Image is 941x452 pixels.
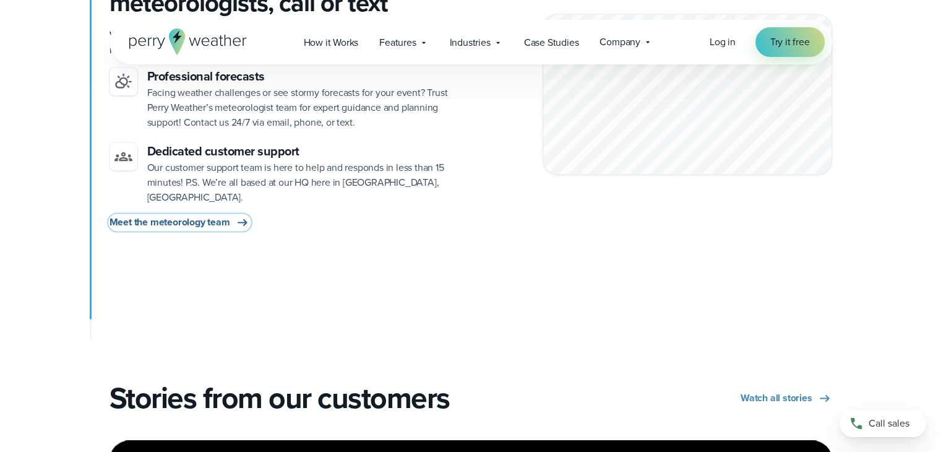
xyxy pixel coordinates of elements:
span: Industries [450,35,491,50]
span: Meet the meteorology team [110,215,230,230]
a: Watch all stories [741,391,832,406]
a: Log in [710,35,736,50]
h4: Dedicated customer support [147,142,461,160]
span: Watch all stories [741,391,812,406]
p: Our customer support team is here to help and responds in less than 15 minutes! P.S. We’re all ba... [147,160,461,205]
a: Try it free [755,27,825,57]
span: Case Studies [524,35,579,50]
span: Company [599,35,640,50]
span: How it Works [304,35,359,50]
a: Call sales [840,410,926,437]
span: Log in [710,35,736,49]
a: Meet the meteorology team [110,215,250,230]
h4: Professional forecasts [147,67,461,85]
a: Case Studies [513,30,590,55]
span: Try it free [770,35,810,50]
a: How it Works [293,30,369,55]
span: Features [379,35,416,50]
p: Facing weather challenges or see stormy forecasts for your event? Trust Perry Weather’s meteorolo... [147,85,461,130]
span: Call sales [869,416,909,431]
h2: Stories from our customers [110,381,463,415]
